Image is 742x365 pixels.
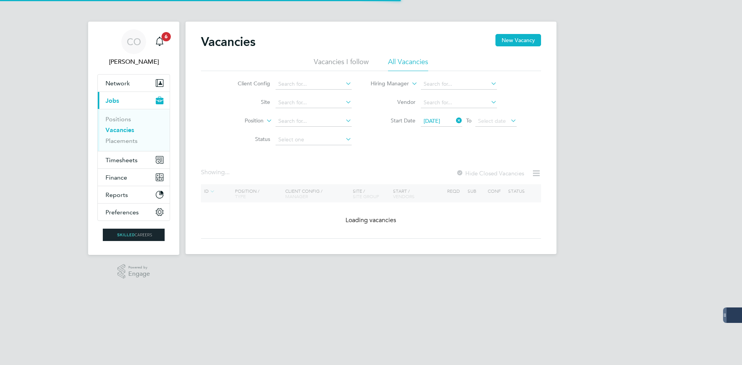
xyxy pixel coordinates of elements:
nav: Main navigation [88,22,179,255]
a: Powered byEngage [117,264,150,279]
li: All Vacancies [388,57,428,71]
label: Position [219,117,264,125]
button: Network [98,75,170,92]
a: 6 [152,29,167,54]
label: Site [226,98,270,105]
img: skilledcareers-logo-retina.png [103,229,165,241]
label: Vendor [371,98,415,105]
li: Vacancies I follow [314,57,369,71]
button: New Vacancy [495,34,541,46]
span: ... [225,168,230,176]
input: Search for... [421,79,497,90]
span: Preferences [106,209,139,216]
button: Reports [98,186,170,203]
label: Hide Closed Vacancies [456,170,524,177]
a: Positions [106,115,131,123]
label: Status [226,136,270,143]
a: CO[PERSON_NAME] [97,29,170,66]
span: Reports [106,191,128,199]
span: Timesheets [106,156,138,164]
input: Search for... [421,97,497,108]
span: 6 [162,32,171,41]
input: Search for... [276,97,352,108]
button: Finance [98,169,170,186]
span: Craig O'Donovan [97,57,170,66]
span: Network [106,80,130,87]
div: Showing [201,168,231,177]
input: Search for... [276,79,352,90]
h2: Vacancies [201,34,255,49]
span: Select date [478,117,506,124]
span: Engage [128,271,150,277]
span: CO [127,37,141,47]
a: Placements [106,137,138,144]
input: Search for... [276,116,352,127]
span: Finance [106,174,127,181]
button: Jobs [98,92,170,109]
label: Client Config [226,80,270,87]
label: Hiring Manager [364,80,409,88]
span: Jobs [106,97,119,104]
div: Jobs [98,109,170,151]
a: Vacancies [106,126,134,134]
button: Preferences [98,204,170,221]
span: Powered by [128,264,150,271]
label: Start Date [371,117,415,124]
button: Timesheets [98,151,170,168]
a: Go to home page [97,229,170,241]
span: [DATE] [424,117,440,124]
input: Select one [276,134,352,145]
span: To [464,115,474,126]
